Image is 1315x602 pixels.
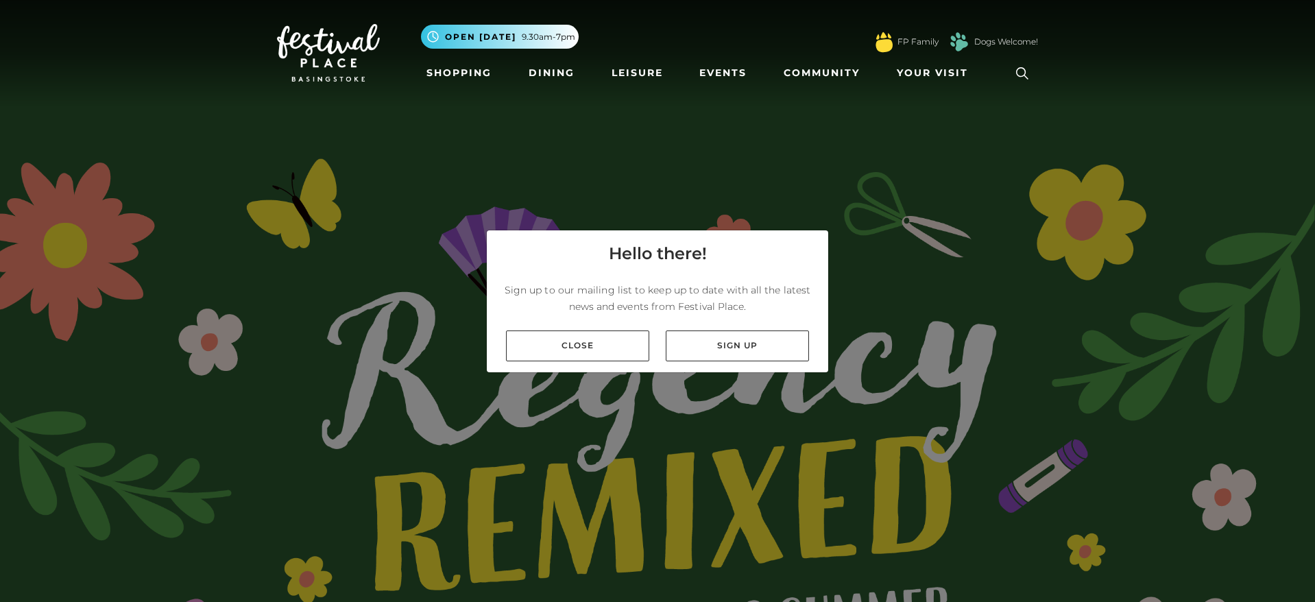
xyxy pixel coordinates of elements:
img: Festival Place Logo [277,24,380,82]
a: Shopping [421,60,497,86]
a: Events [694,60,752,86]
a: Dogs Welcome! [974,36,1038,48]
button: Open [DATE] 9.30am-7pm [421,25,579,49]
a: Close [506,330,649,361]
span: Your Visit [897,66,968,80]
a: Leisure [606,60,668,86]
span: 9.30am-7pm [522,31,575,43]
span: Open [DATE] [445,31,516,43]
a: Dining [523,60,580,86]
a: Community [778,60,865,86]
a: Sign up [666,330,809,361]
p: Sign up to our mailing list to keep up to date with all the latest news and events from Festival ... [498,282,817,315]
a: Your Visit [891,60,980,86]
a: FP Family [897,36,939,48]
h4: Hello there! [609,241,707,266]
